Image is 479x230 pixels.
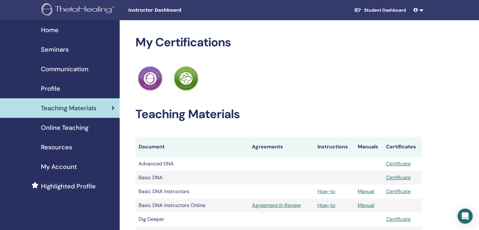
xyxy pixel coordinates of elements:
td: Basic DNA [135,171,249,185]
a: How-to [317,188,335,195]
span: My Account [41,162,77,171]
th: Instructions [314,137,355,157]
span: Teaching Materials [41,103,96,113]
i: In Review [279,202,300,209]
th: Manuals [355,137,383,157]
a: How-to [317,202,335,209]
a: Student Dashboard [349,4,411,16]
h2: My Certifications [135,35,422,50]
td: Basic DNA Instructors Online [135,198,249,212]
span: Resources [41,142,72,152]
td: Basic DNA Instructors [135,185,249,198]
h2: Teaching Materials [135,107,422,122]
div: Open Intercom Messenger [458,209,473,224]
img: graduation-cap-white.svg [354,7,362,13]
img: logo.png [42,3,117,17]
img: Practitioner [174,66,198,91]
th: Agreements [249,137,314,157]
a: Manual [358,202,374,209]
span: Online Teaching [41,123,88,132]
span: Highlighted Profile [41,181,96,191]
span: Profile [41,84,60,93]
a: Agreement:In Review [252,202,311,209]
span: Home [41,25,59,35]
a: Manual [358,188,374,195]
a: Certificate [386,216,411,222]
span: Communication [41,64,88,74]
a: Certificate [386,160,411,167]
th: Document [135,137,249,157]
td: Dig Deeper [135,212,249,226]
span: Instructor Dashboard [128,7,223,14]
a: Certificate [386,188,411,195]
th: Certificates [383,137,422,157]
img: Practitioner [138,66,163,91]
a: Certificate [386,174,411,181]
span: Seminars [41,45,69,54]
td: Advanced DNA [135,157,249,171]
